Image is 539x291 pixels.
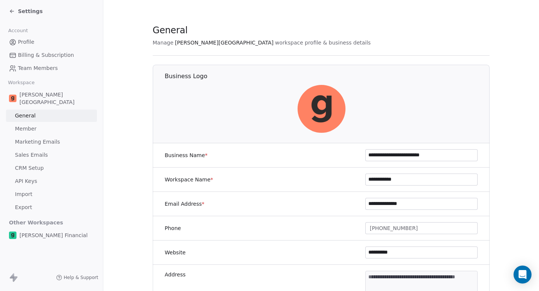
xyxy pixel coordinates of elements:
a: Team Members [6,62,97,74]
span: General [15,112,36,120]
label: Email Address [165,200,204,208]
span: [PERSON_NAME][GEOGRAPHIC_DATA] [175,39,273,46]
span: Export [15,203,32,211]
span: Workspace [5,77,38,88]
span: API Keys [15,177,37,185]
label: Business Name [165,151,208,159]
a: Settings [9,7,43,15]
a: Billing & Subscription [6,49,97,61]
button: [PHONE_NUMBER] [365,222,478,234]
a: Export [6,201,97,214]
label: Phone [165,224,181,232]
a: Member [6,123,97,135]
a: Profile [6,36,97,48]
a: Marketing Emails [6,136,97,148]
span: [PERSON_NAME][GEOGRAPHIC_DATA] [19,91,94,106]
span: Marketing Emails [15,138,60,146]
span: Other Workspaces [6,217,66,229]
span: Sales Emails [15,151,48,159]
span: Billing & Subscription [18,51,74,59]
span: Account [5,25,31,36]
span: Manage [153,39,174,46]
label: Address [165,271,186,278]
a: Import [6,188,97,200]
div: Open Intercom Messenger [514,266,532,284]
label: Workspace Name [165,176,213,183]
a: CRM Setup [6,162,97,174]
span: Import [15,190,32,198]
span: CRM Setup [15,164,44,172]
span: Settings [18,7,43,15]
span: workspace profile & business details [275,39,371,46]
img: Goela%20School%20Logos%20(4).png [297,85,345,133]
span: Member [15,125,37,133]
span: [PHONE_NUMBER] [370,224,418,232]
span: [PERSON_NAME] Financial [19,232,88,239]
span: Help & Support [64,275,98,281]
a: API Keys [6,175,97,187]
h1: Business Logo [165,72,490,80]
label: Website [165,249,186,256]
img: Goela%20Fin%20Logos%20(4).png [9,232,16,239]
span: General [153,25,188,36]
a: Sales Emails [6,149,97,161]
span: Team Members [18,64,58,72]
a: General [6,110,97,122]
img: Goela%20School%20Logos%20(4).png [9,95,16,102]
a: Help & Support [56,275,98,281]
span: Profile [18,38,34,46]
